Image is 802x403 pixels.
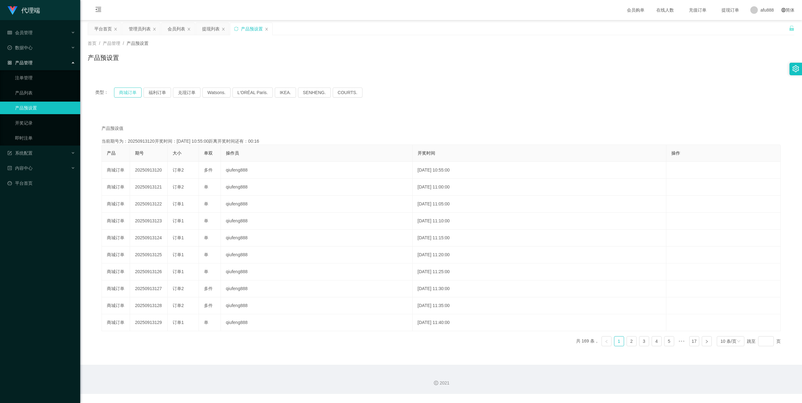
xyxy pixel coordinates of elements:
[8,60,33,65] span: 产品管理
[8,45,33,50] span: 数据中心
[130,179,168,196] td: 20250913121
[413,314,666,331] td: [DATE] 11:40:00
[221,179,413,196] td: qiufeng888
[8,61,12,65] i: 图标: appstore-o
[102,138,781,145] div: 当前期号为：20250913120开奖时间：[DATE] 10:55:00距离开奖时间还有：00:16
[130,314,168,331] td: 20250913129
[204,151,213,156] span: 单双
[173,286,184,291] span: 订单2
[413,213,666,230] td: [DATE] 11:10:00
[102,196,130,213] td: 商城订单
[413,230,666,247] td: [DATE] 11:15:00
[204,184,208,189] span: 单
[173,235,184,240] span: 订单1
[187,27,191,31] i: 图标: close
[143,87,171,98] button: 福利订单
[202,87,231,98] button: Watsons.
[221,162,413,179] td: qiufeng888
[130,247,168,263] td: 20250913125
[204,320,208,325] span: 单
[99,41,100,46] span: /
[221,297,413,314] td: qiufeng888
[204,252,208,257] span: 单
[102,162,130,179] td: 商城订单
[333,87,362,98] button: COURTS.
[95,87,114,98] span: 类型：
[8,30,12,35] i: 图标: table
[173,201,184,206] span: 订单1
[8,166,12,170] i: 图标: profile
[173,252,184,257] span: 订单1
[605,340,608,343] i: 图标: left
[202,23,220,35] div: 提现列表
[102,125,123,132] span: 产品预设值
[705,340,709,343] i: 图标: right
[102,280,130,297] td: 商城订单
[15,117,75,129] a: 开奖记录
[173,218,184,223] span: 订单1
[413,297,666,314] td: [DATE] 11:35:00
[21,0,40,20] h1: 代理端
[8,166,33,171] span: 内容中心
[130,280,168,297] td: 20250913127
[234,27,238,31] i: 图标: sync
[94,23,112,35] div: 平台首页
[614,336,624,346] li: 1
[8,151,33,156] span: 系统配置
[627,337,636,346] a: 2
[8,8,40,13] a: 代理端
[413,280,666,297] td: [DATE] 11:30:00
[614,337,624,346] a: 1
[130,297,168,314] td: 20250913128
[153,27,156,31] i: 图标: close
[792,65,799,72] i: 图标: setting
[173,151,181,156] span: 大小
[413,196,666,213] td: [DATE] 11:05:00
[721,337,737,346] div: 10 条/页
[241,23,263,35] div: 产品预设置
[686,8,710,12] span: 充值订单
[8,45,12,50] i: 图标: check-circle-o
[413,179,666,196] td: [DATE] 11:00:00
[677,336,687,346] li: 向后 5 页
[298,87,331,98] button: SENHENG.
[130,213,168,230] td: 20250913123
[652,337,661,346] a: 4
[639,337,649,346] a: 3
[747,336,781,346] div: 跳至 页
[88,41,96,46] span: 首页
[275,87,296,98] button: IKEA.
[226,151,239,156] span: 操作员
[434,381,438,385] i: 图标: copyright
[107,151,116,156] span: 产品
[204,167,213,172] span: 多件
[265,27,268,31] i: 图标: close
[168,23,185,35] div: 会员列表
[204,218,208,223] span: 单
[15,132,75,144] a: 即时注单
[8,30,33,35] span: 会员管理
[15,87,75,99] a: 产品列表
[204,235,208,240] span: 单
[88,53,119,62] h1: 产品预设置
[135,151,144,156] span: 期号
[221,213,413,230] td: qiufeng888
[130,196,168,213] td: 20250913122
[102,297,130,314] td: 商城订单
[130,230,168,247] td: 20250913124
[653,8,677,12] span: 在线人数
[671,151,680,156] span: 操作
[221,280,413,297] td: qiufeng888
[204,201,208,206] span: 单
[221,196,413,213] td: qiufeng888
[204,303,213,308] span: 多件
[8,6,18,15] img: logo.9652507e.png
[130,263,168,280] td: 20250913126
[102,314,130,331] td: 商城订单
[173,87,200,98] button: 兑现订单
[204,286,213,291] span: 多件
[576,336,599,346] li: 共 169 条，
[664,336,674,346] li: 5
